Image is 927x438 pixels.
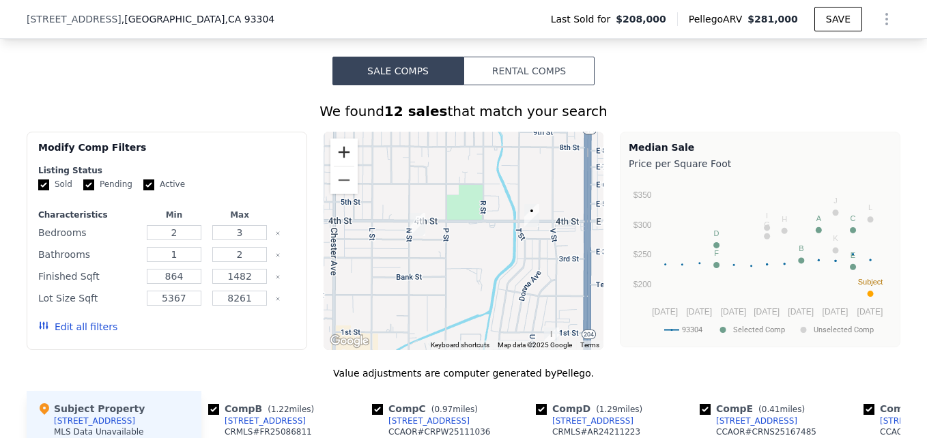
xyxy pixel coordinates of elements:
button: Clear [275,231,281,236]
div: Listing Status [38,165,296,176]
text: [DATE] [754,307,780,317]
text: 93304 [682,325,702,334]
div: CRMLS # FR25086811 [225,426,312,437]
text: H [782,215,787,223]
span: ( miles) [590,405,648,414]
a: Terms (opens in new tab) [580,341,599,349]
text: [DATE] [686,307,712,317]
span: 0.97 [434,405,453,414]
div: [STREET_ADDRESS] [225,415,306,426]
strong: 12 sales [384,103,448,119]
div: [STREET_ADDRESS] [716,415,797,426]
div: CCAOR # CRNS25167485 [716,426,816,437]
span: 1.29 [599,405,618,414]
div: Comp D [536,402,648,415]
a: [STREET_ADDRESS] [536,415,633,426]
text: D [714,229,719,237]
div: Lot Size Sqft [38,289,139,308]
div: CCAOR # CRPW25111036 [388,426,491,437]
div: MLS Data Unavailable [54,426,144,437]
div: Comp C [372,402,483,415]
svg: A chart. [629,173,892,344]
div: Max [210,209,270,220]
a: Open this area in Google Maps (opens a new window) [327,332,372,350]
div: [STREET_ADDRESS] [552,415,633,426]
button: Keyboard shortcuts [431,340,489,350]
text: Selected Comp [733,325,785,334]
div: Finished Sqft [38,267,139,286]
text: B [799,244,803,252]
text: $300 [633,220,652,230]
span: 1.22 [271,405,289,414]
span: 0.41 [762,405,780,414]
text: $200 [633,280,652,289]
text: G [764,220,770,229]
div: Bathrooms [38,245,139,264]
label: Sold [38,179,72,190]
text: C [851,214,856,222]
text: [DATE] [823,307,848,317]
div: Min [144,209,204,220]
text: Subject [858,278,883,286]
span: $281,000 [747,14,798,25]
div: 1018 Chester Pl [405,207,431,242]
input: Pending [83,179,94,190]
span: ( miles) [753,405,810,414]
input: Sold [38,179,49,190]
div: Median Sale [629,141,892,154]
span: Last Sold for [551,12,616,26]
span: $208,000 [616,12,666,26]
button: Zoom out [330,166,358,194]
div: [STREET_ADDRESS] [388,415,470,426]
label: Active [143,179,185,190]
button: Zoom in [330,138,358,166]
div: Characteristics [38,209,139,220]
text: J [833,196,838,205]
text: [DATE] [788,307,814,317]
text: L [868,203,872,211]
span: , [GEOGRAPHIC_DATA] [122,12,274,26]
button: Show Options [873,5,900,33]
span: Map data ©2025 Google [498,341,572,349]
div: [STREET_ADDRESS] [54,415,135,426]
div: Comp E [700,402,810,415]
input: Active [143,179,154,190]
a: [STREET_ADDRESS] [372,415,470,426]
text: [DATE] [721,307,747,317]
button: Rental Comps [463,57,595,85]
button: Clear [275,252,281,258]
span: ( miles) [262,405,319,414]
span: , CA 93304 [225,14,274,25]
button: Sale Comps [332,57,463,85]
label: Pending [83,179,132,190]
div: 407 4th St [519,199,545,233]
div: 300 Brundage Lane [539,322,565,356]
div: We found that match your search [27,102,900,121]
text: A [816,214,822,222]
text: I [766,211,768,220]
text: F [714,249,719,257]
a: [STREET_ADDRESS] [700,415,797,426]
img: Google [327,332,372,350]
text: $350 [633,190,652,200]
text: [DATE] [652,307,678,317]
div: Modify Comp Filters [38,141,296,165]
div: Bedrooms [38,223,139,242]
button: SAVE [814,7,862,31]
text: [DATE] [857,307,883,317]
text: K [833,234,838,242]
span: [STREET_ADDRESS] [27,12,122,26]
div: Price per Square Foot [629,154,892,173]
button: Edit all filters [38,320,117,334]
div: Comp B [208,402,319,415]
text: E [851,251,855,259]
a: [STREET_ADDRESS] [208,415,306,426]
div: Subject Property [38,402,145,415]
button: Clear [275,274,281,280]
div: CRMLS # AR24211223 [552,426,640,437]
span: Pellego ARV [689,12,748,26]
div: Value adjustments are computer generated by Pellego . [27,366,900,380]
text: $250 [633,250,652,259]
span: ( miles) [426,405,483,414]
